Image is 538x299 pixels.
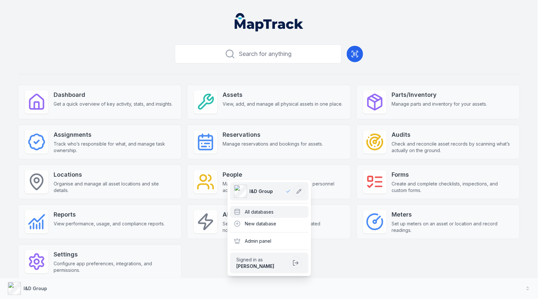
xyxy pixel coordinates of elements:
div: Admin panel [230,235,309,247]
strong: [PERSON_NAME] [237,263,275,269]
div: New database [230,218,309,230]
div: I&D Group [227,180,311,276]
strong: I&D Group [24,286,47,291]
div: All databases [230,206,309,218]
span: Signed in as [237,256,287,263]
span: I&D Group [250,188,273,195]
